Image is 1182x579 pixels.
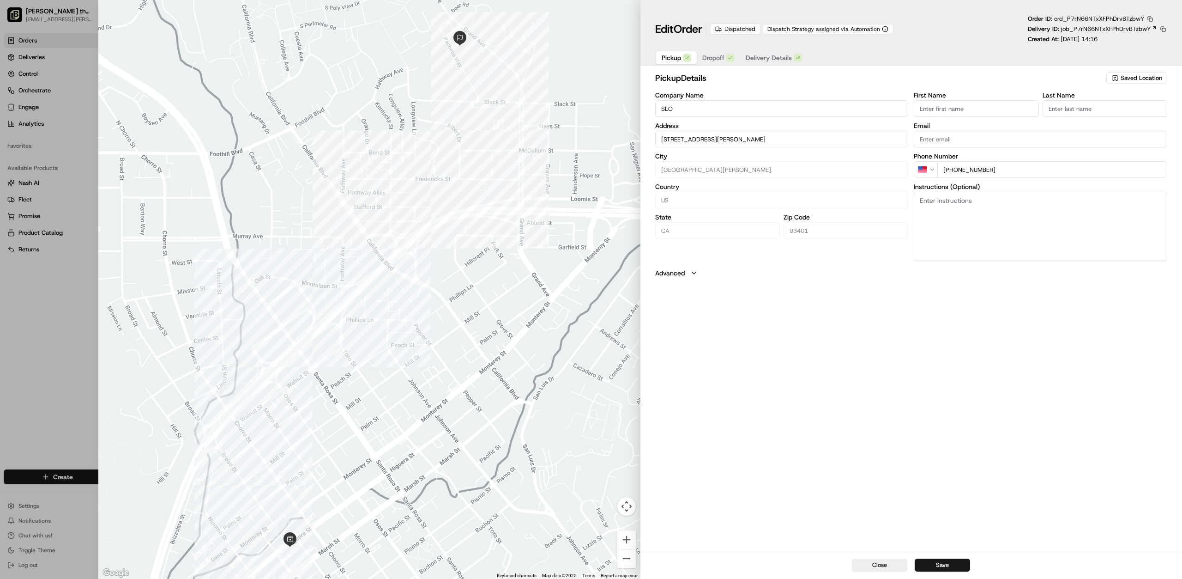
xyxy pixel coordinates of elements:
[655,153,909,159] label: City
[1043,92,1167,98] label: Last Name
[65,156,112,164] a: Powered byPylon
[655,161,909,178] input: Enter city
[31,88,151,98] div: Start new chat
[9,88,26,105] img: 1736555255976-a54dd68f-1ca7-489b-9aae-adbdc363a1c4
[655,100,909,117] input: Enter company name
[662,53,681,62] span: Pickup
[87,134,148,143] span: API Documentation
[914,183,1167,190] label: Instructions (Optional)
[74,130,152,147] a: 💻API Documentation
[92,157,112,164] span: Pylon
[655,183,909,190] label: Country
[914,131,1167,147] input: Enter email
[24,60,166,69] input: Got a question? Start typing here...
[655,122,909,129] label: Address
[497,573,537,579] button: Keyboard shortcuts
[9,135,17,142] div: 📗
[674,22,702,37] span: Order
[1028,35,1098,43] p: Created At:
[31,98,117,105] div: We're available if you need us!
[101,567,131,579] a: Open this area in Google Maps (opens a new window)
[1028,15,1144,23] p: Order ID:
[1061,35,1098,43] span: [DATE] 14:16
[702,53,724,62] span: Dropoff
[746,53,792,62] span: Delivery Details
[915,559,970,572] button: Save
[1028,25,1167,33] div: Delivery ID:
[655,22,702,37] h1: Edit
[1121,74,1162,82] span: Saved Location
[542,573,577,578] span: Map data ©2025
[784,222,908,239] input: Enter zip code
[784,214,908,220] label: Zip Code
[101,567,131,579] img: Google
[655,192,909,208] input: Enter country
[9,37,168,52] p: Welcome 👋
[6,130,74,147] a: 📗Knowledge Base
[617,530,636,549] button: Zoom in
[655,214,780,220] label: State
[655,131,909,147] input: 733 Higuera St, San Luis Obispo, CA 93401, USA
[78,135,85,142] div: 💻
[157,91,168,102] button: Start new chat
[655,222,780,239] input: Enter state
[655,92,909,98] label: Company Name
[852,559,907,572] button: Close
[762,24,893,34] button: Dispatch Strategy assigned via Automation
[914,153,1167,159] label: Phone Number
[582,573,595,578] a: Terms (opens in new tab)
[9,9,28,28] img: Nash
[1061,25,1157,33] a: job_P7rN66NTxXFPhDrvBTzbwY
[655,268,1167,278] button: Advanced
[1054,15,1144,23] span: ord_P7rN66NTxXFPhDrvBTzbwY
[767,25,880,33] span: Dispatch Strategy assigned via Automation
[1043,100,1167,117] input: Enter last name
[655,72,1104,85] h2: pickup Details
[1061,25,1151,33] span: job_P7rN66NTxXFPhDrvBTzbwY
[914,122,1167,129] label: Email
[617,549,636,568] button: Zoom out
[937,161,1167,178] input: Enter phone number
[710,24,760,35] div: Dispatched
[1106,72,1167,85] button: Saved Location
[655,268,685,278] label: Advanced
[18,134,71,143] span: Knowledge Base
[601,573,638,578] a: Report a map error
[914,100,1038,117] input: Enter first name
[914,92,1038,98] label: First Name
[617,497,636,516] button: Map camera controls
